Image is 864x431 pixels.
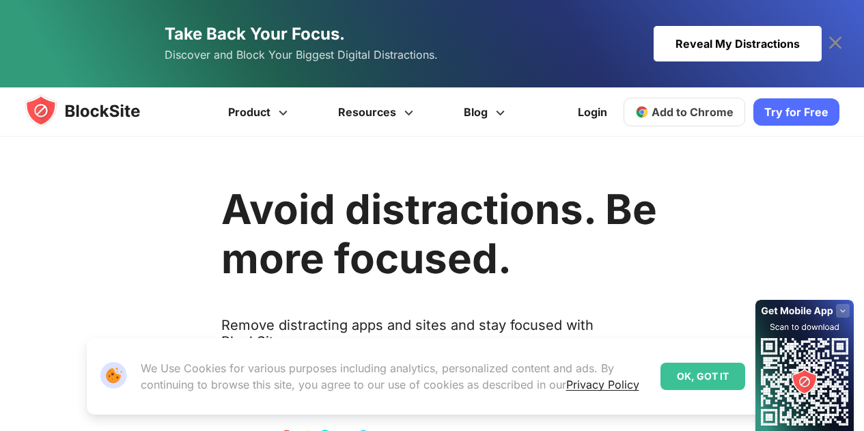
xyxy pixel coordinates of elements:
span: Add to Chrome [652,105,734,119]
span: Discover and Block Your Biggest Digital Distractions. [165,45,438,65]
a: Login [570,96,615,128]
a: Privacy Policy [566,378,639,391]
p: We Use Cookies for various purposes including analytics, personalized content and ads. By continu... [141,360,650,393]
a: Blog [441,87,532,137]
img: blocksite-icon.5d769676.svg [25,94,167,127]
a: Product [205,87,315,137]
h1: Avoid distractions. Be more focused. [221,184,657,283]
a: Resources [315,87,441,137]
img: chrome-icon.svg [635,105,649,119]
div: Reveal My Distractions [654,26,822,61]
div: OK, GOT IT [660,363,745,390]
a: Try for Free [753,98,839,126]
text: Remove distracting apps and sites and stay focused with BlockSite [221,317,657,361]
a: Add to Chrome [624,98,745,126]
span: Take Back Your Focus. [165,24,345,44]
